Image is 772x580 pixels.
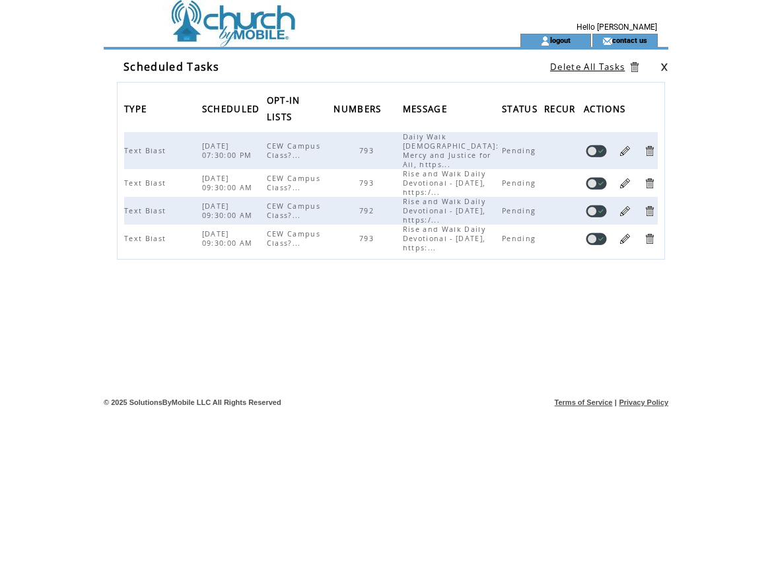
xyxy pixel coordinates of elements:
[333,104,384,112] a: NUMBERS
[619,177,631,190] a: Edit Task
[124,100,150,122] span: TYPE
[615,398,617,406] span: |
[202,201,256,220] span: [DATE] 09:30:00 AM
[267,96,300,120] a: OPT-IN LISTS
[403,197,486,225] span: Rise and Walk Daily Devotional - [DATE], https:/...
[267,229,320,248] span: CEW Campus Class?...
[619,233,631,245] a: Edit Task
[550,61,625,73] a: Delete All Tasks
[643,205,656,217] a: Delete Task
[267,201,320,220] span: CEW Campus Class?...
[403,225,486,252] span: Rise and Walk Daily Devotional - [DATE], https:...
[502,104,541,112] a: STATUS
[359,206,377,215] span: 792
[202,104,263,112] a: SCHEDULED
[540,36,550,46] img: account_icon.gif
[586,145,607,157] a: Disable task
[577,22,657,32] span: Hello [PERSON_NAME]
[202,229,256,248] span: [DATE] 09:30:00 AM
[202,141,256,160] span: [DATE] 07:30:00 PM
[612,36,647,44] a: contact us
[333,100,384,122] span: NUMBERS
[359,234,377,243] span: 793
[643,145,656,157] a: Delete Task
[586,205,607,217] a: Disable task
[602,36,612,46] img: contact_us_icon.gif
[267,141,320,160] span: CEW Campus Class?...
[403,132,499,169] span: Daily Walk [DEMOGRAPHIC_DATA]: Mercy and Justice for All, https...
[619,398,668,406] a: Privacy Policy
[619,205,631,217] a: Edit Task
[586,177,607,190] a: Disable task
[124,234,169,243] span: Text Blast
[555,398,613,406] a: Terms of Service
[123,59,219,74] span: Scheduled Tasks
[104,398,281,406] span: © 2025 SolutionsByMobile LLC All Rights Reserved
[502,178,539,188] span: Pending
[643,177,656,190] a: Delete Task
[403,100,450,122] span: MESSAGE
[124,206,169,215] span: Text Blast
[502,206,539,215] span: Pending
[550,36,571,44] a: logout
[403,169,486,197] span: Rise and Walk Daily Devotional - [DATE], https:/...
[544,104,579,112] a: RECUR
[124,146,169,155] span: Text Blast
[202,174,256,192] span: [DATE] 09:30:00 AM
[124,104,150,112] a: TYPE
[267,91,300,129] span: OPT-IN LISTS
[619,145,631,157] a: Edit Task
[359,178,377,188] span: 793
[586,233,607,245] a: Disable task
[544,100,579,122] span: RECUR
[502,100,541,122] span: STATUS
[502,146,539,155] span: Pending
[584,100,629,122] span: ACTIONS
[359,146,377,155] span: 793
[403,104,450,112] a: MESSAGE
[267,174,320,192] span: CEW Campus Class?...
[643,233,656,245] a: Delete Task
[502,234,539,243] span: Pending
[202,100,263,122] span: SCHEDULED
[124,178,169,188] span: Text Blast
